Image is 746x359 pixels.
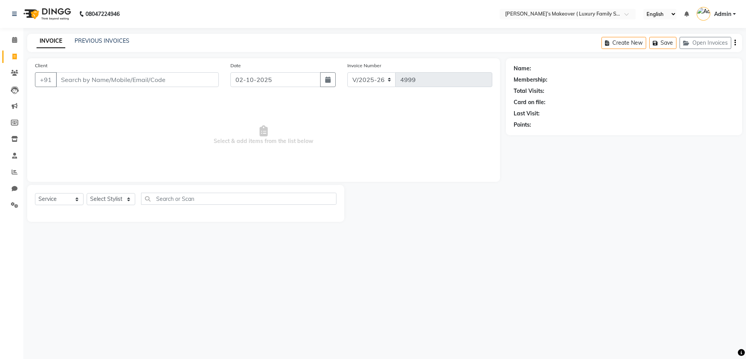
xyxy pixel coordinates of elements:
[35,96,492,174] span: Select & add items from the list below
[230,62,241,69] label: Date
[697,7,710,21] img: Admin
[680,37,731,49] button: Open Invoices
[714,10,731,18] span: Admin
[56,72,219,87] input: Search by Name/Mobile/Email/Code
[75,37,129,44] a: PREVIOUS INVOICES
[514,64,531,73] div: Name:
[141,193,336,205] input: Search or Scan
[37,34,65,48] a: INVOICE
[20,3,73,25] img: logo
[35,72,57,87] button: +91
[35,62,47,69] label: Client
[514,76,547,84] div: Membership:
[347,62,381,69] label: Invoice Number
[601,37,646,49] button: Create New
[514,110,540,118] div: Last Visit:
[85,3,120,25] b: 08047224946
[514,121,531,129] div: Points:
[649,37,676,49] button: Save
[514,87,544,95] div: Total Visits:
[514,98,546,106] div: Card on file:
